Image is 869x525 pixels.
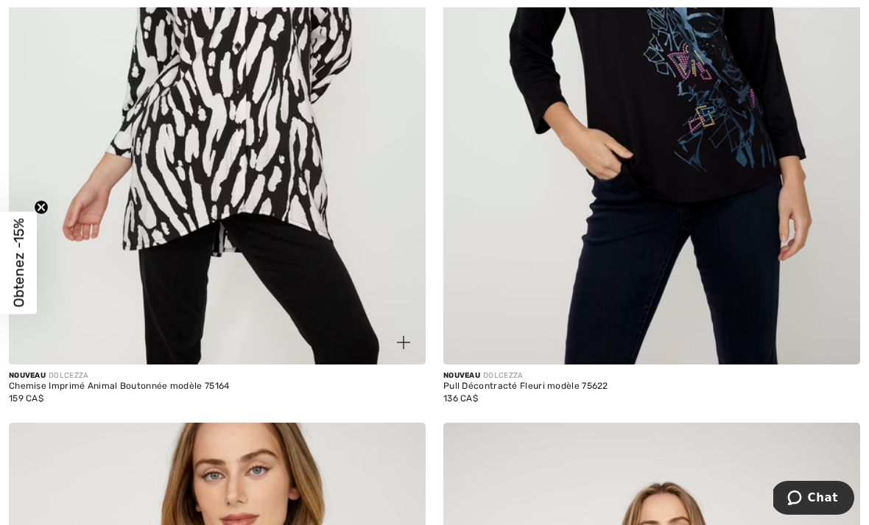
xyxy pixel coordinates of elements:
[9,370,426,381] div: DOLCEZZA
[443,370,860,381] div: DOLCEZZA
[34,200,49,214] button: Close teaser
[397,336,410,349] img: plus_v2.svg
[773,481,854,518] iframe: Ouvre un widget dans lequel vous pouvez chatter avec l’un de nos agents
[443,371,480,380] span: Nouveau
[10,218,27,307] span: Obtenez -15%
[9,393,43,404] span: 159 CA$
[9,371,46,380] span: Nouveau
[443,381,860,392] div: Pull Décontracté Fleuri modèle 75622
[9,381,426,392] div: Chemise Imprimé Animal Boutonnée modèle 75164
[443,393,478,404] span: 136 CA$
